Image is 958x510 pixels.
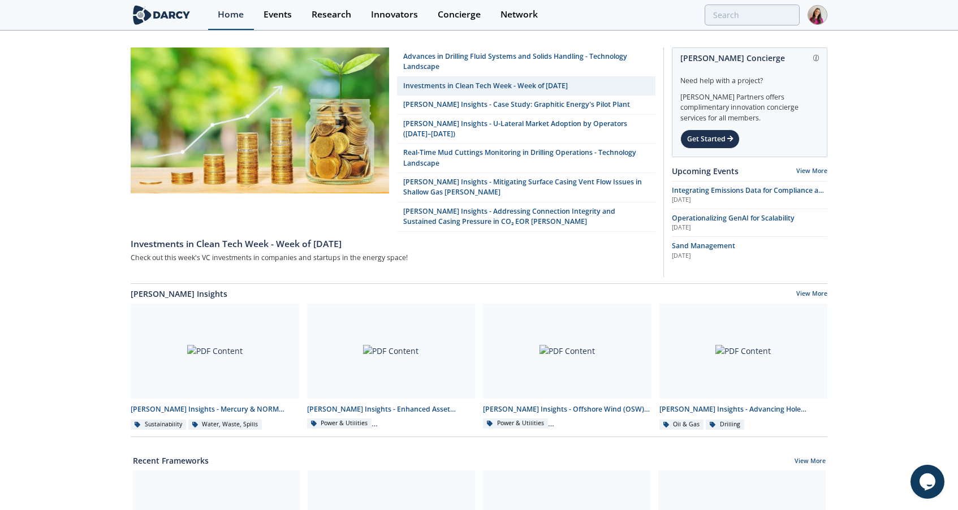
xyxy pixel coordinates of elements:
a: [PERSON_NAME] Insights [131,288,227,300]
a: Advances in Drilling Fluid Systems and Solids Handling - Technology Landscape [397,47,655,77]
div: [PERSON_NAME] Insights - Mercury & NORM Detection and [MEDICAL_DATA] [131,404,299,414]
a: Recent Frameworks [133,455,209,466]
div: [PERSON_NAME] Insights - Enhanced Asset Management (O&M) for Onshore Wind Farms [307,404,476,414]
div: Power & Utilities [307,418,372,429]
a: Real-Time Mud Cuttings Monitoring in Drilling Operations - Technology Landscape [397,144,655,173]
a: PDF Content [PERSON_NAME] Insights - Advancing Hole Cleaning with Automated Cuttings Monitoring O... [655,304,832,431]
div: [PERSON_NAME] Partners offers complimentary innovation concierge services for all members. [680,86,819,123]
a: View More [796,167,827,175]
a: [PERSON_NAME] Insights - Addressing Connection Integrity and Sustained Casing Pressure in CO₂ EOR... [397,202,655,232]
a: PDF Content [PERSON_NAME] Insights - Enhanced Asset Management (O&M) for Onshore Wind Farms Power... [303,304,480,431]
div: Power & Utilities [483,418,548,429]
a: PDF Content [PERSON_NAME] Insights - Mercury & NORM Detection and [MEDICAL_DATA] Sustainability W... [127,304,303,431]
div: [DATE] [672,223,827,232]
a: [PERSON_NAME] Insights - Mitigating Surface Casing Vent Flow Issues in Shallow Gas [PERSON_NAME] [397,173,655,202]
img: logo-wide.svg [131,5,192,25]
iframe: chat widget [910,465,947,499]
a: [PERSON_NAME] Insights - U-Lateral Market Adoption by Operators ([DATE]–[DATE]) [397,115,655,144]
input: Advanced Search [705,5,800,25]
div: Innovators [371,10,418,19]
div: Need help with a project? [680,68,819,86]
div: Research [312,10,351,19]
div: [PERSON_NAME] Insights - Advancing Hole Cleaning with Automated Cuttings Monitoring [659,404,828,414]
div: [DATE] [672,196,827,205]
div: Get Started [680,129,740,149]
a: Upcoming Events [672,165,739,177]
div: [PERSON_NAME] Concierge [680,48,819,68]
span: Operationalizing GenAI for Scalability [672,213,795,223]
div: Concierge [438,10,481,19]
a: View More [796,289,827,300]
a: Investments in Clean Tech Week - Week of [DATE] [131,232,655,251]
img: Profile [808,5,827,25]
a: Operationalizing GenAI for Scalability [DATE] [672,213,827,232]
a: PDF Content [PERSON_NAME] Insights - Offshore Wind (OSW) and Networks Power & Utilities [479,304,655,431]
a: Integrating Emissions Data for Compliance and Operational Action [DATE] [672,185,827,205]
div: Oil & Gas [659,420,704,430]
div: Investments in Clean Tech Week - Week of [DATE] [131,237,655,251]
div: [DATE] [672,252,827,261]
div: Sustainability [131,420,186,430]
a: View More [795,457,826,467]
a: Investments in Clean Tech Week - Week of [DATE] [397,77,655,96]
div: Events [264,10,292,19]
span: Sand Management [672,241,735,250]
div: Drilling [706,420,744,430]
div: Water, Waste, Spills [188,420,262,430]
div: Network [500,10,538,19]
div: [PERSON_NAME] Insights - Offshore Wind (OSW) and Networks [483,404,651,414]
a: Sand Management [DATE] [672,241,827,260]
span: Integrating Emissions Data for Compliance and Operational Action [672,185,827,205]
div: Home [218,10,244,19]
img: information.svg [813,55,819,61]
a: [PERSON_NAME] Insights - Case Study: Graphitic Energy's Pilot Plant [397,96,655,114]
div: Check out this week's VC investments in companies and startups in the energy space! [131,251,655,265]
